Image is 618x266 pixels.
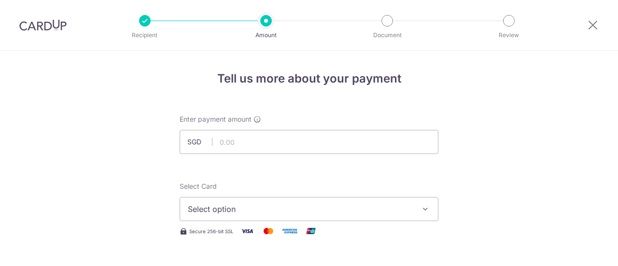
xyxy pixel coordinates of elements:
[180,114,252,124] span: Enter payment amount
[187,137,212,147] span: SGD
[180,182,217,190] span: translation missing: en.payables.payment_networks.credit_card.summary.labels.select_card
[188,203,413,215] span: Select option
[189,227,234,235] span: Secure 256-bit SSL
[351,30,423,40] p: Document
[109,30,181,40] p: Recipient
[180,130,438,154] input: 0.00
[230,30,302,40] p: Amount
[301,225,321,237] img: Union Pay
[238,225,257,237] img: Visa
[19,19,67,31] img: CardUp
[180,197,438,221] button: Select option
[280,225,299,237] img: American Express
[259,225,278,237] img: Mastercard
[473,30,545,40] p: Review
[180,70,438,87] h4: Tell us more about your payment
